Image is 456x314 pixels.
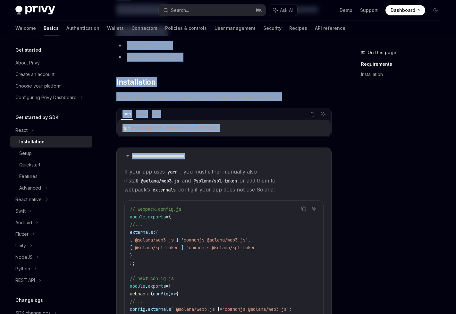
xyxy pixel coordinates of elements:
[181,245,186,250] span: ]:
[171,291,176,297] span: =>
[130,260,135,266] span: };
[107,21,124,36] a: Wallets
[44,21,59,36] a: Basics
[116,92,332,101] span: Install the Privy React SDK using your package manager of choice:
[10,69,92,80] a: Create an account
[148,283,166,289] span: exports
[430,5,441,15] button: Toggle dark mode
[124,167,324,194] span: If your app uses , you must either manually also install and or add them to webpack’s config if y...
[191,177,240,184] code: @solana/spl-token
[15,296,43,304] h5: Changelogs
[116,77,156,87] span: Installation
[300,205,308,213] button: Copy the contents from the code block
[153,291,168,297] span: config
[130,214,145,220] span: module
[173,306,217,312] span: '@solana/web3.js'
[19,184,41,192] div: Advanced
[166,283,168,289] span: =
[145,306,148,312] span: .
[130,237,132,243] span: [
[159,4,266,16] button: Search...⌘K
[168,214,171,220] span: {
[10,80,92,92] a: Choose your platform
[131,21,157,36] a: Connectors
[121,110,133,118] div: npm
[19,138,45,146] div: Installation
[15,196,42,203] div: React native
[148,214,166,220] span: exports
[156,229,158,235] span: {
[15,253,33,261] div: NodeJS
[165,21,207,36] a: Policies & controls
[15,59,40,67] div: About Privy
[171,6,189,14] div: Search...
[15,126,28,134] div: React
[15,265,30,273] div: Python
[309,110,317,118] button: Copy the contents from the code block
[130,229,156,235] span: externals:
[280,7,293,13] span: Ask AI
[10,136,92,148] a: Installation
[263,21,282,36] a: Security
[130,125,148,131] span: install
[215,21,256,36] a: User management
[148,306,171,312] span: externals
[15,71,55,78] div: Create an account
[361,59,446,69] a: Requirements
[150,186,178,193] code: externals
[130,222,143,227] span: //...
[15,82,62,90] div: Choose your platform
[130,276,173,281] span: // next.config.js
[15,207,26,215] div: Swift
[15,230,29,238] div: Flutter
[360,7,378,13] a: Support
[255,8,262,13] span: ⌘ K
[15,6,55,15] img: dark logo
[220,306,222,312] span: =
[289,306,291,312] span: ;
[217,306,220,312] span: ]
[367,49,396,56] span: On this page
[150,110,162,118] div: yarn
[315,21,345,36] a: API reference
[148,291,150,297] span: :
[19,149,32,157] div: Setup
[130,299,145,304] span: // ...
[165,168,180,175] code: yarn
[138,177,182,184] code: @solana/web3.js
[10,148,92,159] a: Setup
[130,206,181,212] span: // webpack.config.js
[116,41,332,50] li: React 18 or higher
[145,214,148,220] span: .
[150,291,153,297] span: (
[168,291,171,297] span: )
[176,237,181,243] span: ]:
[132,237,176,243] span: '@solana/web3.js'
[289,21,307,36] a: Recipes
[19,173,38,180] div: Features
[132,245,181,250] span: '@solana/spl-token'
[19,161,40,169] div: Quickstart
[66,21,99,36] a: Authentication
[15,46,41,54] h5: Get started
[269,4,297,16] button: Ask AI
[116,53,332,62] li: TypeScript 5 or higher
[130,245,132,250] span: [
[166,214,168,220] span: =
[15,21,36,36] a: Welcome
[134,110,149,118] div: pnpm
[130,283,145,289] span: module
[145,283,148,289] span: .
[319,110,327,118] button: Ask AI
[15,242,26,250] div: Unity
[130,291,148,297] span: webpack
[186,245,258,250] span: 'commonjs @solana/spl-token'
[310,205,318,213] button: Ask AI
[10,159,92,171] a: Quickstart
[122,125,130,131] span: npm
[148,125,217,131] span: @privy-io/react-auth@latest
[361,69,446,80] a: Installation
[340,7,352,13] a: Demo
[391,7,415,13] span: Dashboard
[248,237,250,243] span: ,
